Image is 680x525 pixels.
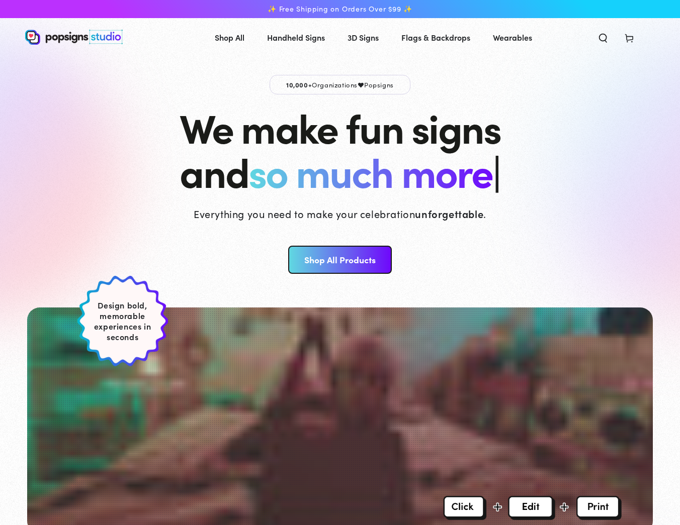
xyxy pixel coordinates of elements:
a: 3D Signs [340,24,386,51]
span: so much more [248,143,492,198]
span: ✨ Free Shipping on Orders Over $99 ✨ [268,5,412,14]
span: 10,000+ [286,80,312,89]
a: Wearables [485,24,540,51]
p: Organizations Popsigns [270,75,410,94]
summary: Search our site [590,26,616,48]
a: Handheld Signs [260,24,332,51]
span: Wearables [493,30,532,45]
span: 3D Signs [348,30,379,45]
a: Flags & Backdrops [394,24,478,51]
img: Popsigns Studio [25,30,123,45]
span: Shop All [215,30,244,45]
strong: unforgettable [415,206,483,221]
span: Handheld Signs [267,30,325,45]
span: Flags & Backdrops [401,30,470,45]
a: Shop All Products [288,246,391,274]
a: Shop All [207,24,252,51]
span: | [492,142,500,199]
p: Everything you need to make your celebration . [194,206,486,221]
img: Overlay Image [443,496,622,520]
h1: We make fun signs and [180,104,500,193]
